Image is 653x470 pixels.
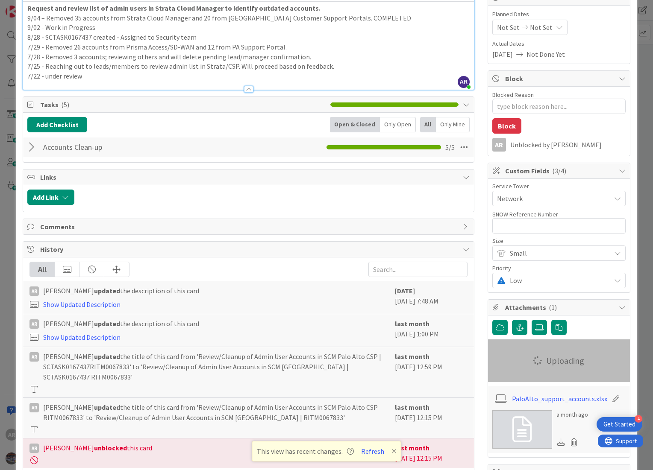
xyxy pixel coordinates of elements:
b: updated [94,319,120,328]
div: [DATE] 12:15 PM [395,402,468,434]
b: last month [395,352,429,361]
p: 8/28 - SCTASK0167437 created - Assigned to Security team [27,32,470,42]
div: All [30,262,55,277]
b: updated [94,403,120,412]
span: Not Set [497,22,520,32]
div: Get Started [603,420,635,429]
span: Not Set [530,22,553,32]
p: 7/29 - Removed 26 accounts from Prisma Access/SD-WAN and 12 from PA Support Portal. [27,42,470,52]
span: [PERSON_NAME] the title of this card from 'Review/Cleanup of Admin User Accounts in SCM Palo Alto... [43,351,391,382]
div: [DATE] 12:59 PM [395,351,468,393]
div: AR [29,403,39,412]
span: Network [497,193,611,204]
div: Open & Closed [330,117,380,132]
b: last month [395,319,429,328]
div: Uploading [488,339,630,382]
b: updated [94,352,120,361]
button: Add Link [27,190,74,205]
div: Unblocked by [PERSON_NAME] [510,141,626,149]
span: Comments [40,222,459,232]
span: ( 3/4 ) [552,166,566,175]
b: last month [395,444,429,452]
span: This view has recent changes. [257,446,354,456]
button: Add Checklist [27,117,87,132]
span: Attachments [505,302,615,312]
span: Tasks [40,99,326,110]
div: AR [492,138,506,152]
span: Block [505,73,615,84]
strong: Request and review list of admin users in Strata Cloud Manager to identify outdated accounts. [27,4,321,12]
div: Open Get Started checklist, remaining modules: 4 [597,417,642,432]
b: last month [395,403,429,412]
span: Custom Fields [505,166,615,176]
label: Blocked Reason [492,91,534,99]
span: Support [18,1,39,12]
p: 7/25 - Reaching out to leads/members to review admin list in Strata/CSP. Will proceed based on fe... [27,61,470,71]
div: Only Mine [436,117,470,132]
b: unblocked [94,444,127,452]
label: SNOW Reference Number [492,210,558,218]
input: Add Checklist... [40,140,232,155]
span: [PERSON_NAME] the description of this card [43,318,199,329]
span: Planned Dates [492,10,626,19]
span: AR [458,76,470,88]
span: [PERSON_NAME] this card [43,443,152,453]
div: Service Tower [492,183,626,189]
span: ( 5 ) [61,100,69,109]
p: 7/28 - Removed 3 accounts; reviewing others and will delete pending lead/manager confirmation. [27,52,470,62]
div: All [420,117,436,132]
b: [DATE] [395,286,415,295]
span: [PERSON_NAME] the title of this card from 'Review/Cleanup of Admin User Accounts in SCM Palo Alto... [43,402,391,423]
span: [DATE] [492,49,513,59]
a: PaloAlto_support_accounts.xlsx [512,394,607,404]
span: ( 1 ) [549,303,557,312]
a: Show Updated Description [43,333,121,342]
span: Links [40,172,459,182]
div: [DATE] 7:48 AM [395,286,468,309]
input: Search... [368,262,468,277]
div: Priority [492,265,626,271]
div: Download [556,437,566,448]
div: AR [29,286,39,296]
div: AR [29,352,39,362]
span: [PERSON_NAME] the description of this card [43,286,199,296]
div: [DATE] 1:00 PM [395,318,468,342]
a: Show Updated Description [43,300,121,309]
button: Refresh [358,446,387,457]
div: Only Open [380,117,416,132]
div: Size [492,238,626,244]
b: updated [94,286,120,295]
div: AR [29,444,39,453]
p: 7/22 - under review [27,71,470,81]
span: Low [510,274,606,286]
span: Actual Dates [492,39,626,48]
button: Block [492,118,521,134]
div: a month ago [556,410,588,419]
p: 9/02 - Work in Progress [27,23,470,32]
div: [DATE] 12:15 PM [395,443,468,464]
span: 5 / 5 [445,142,455,152]
span: History [40,244,459,254]
p: 9/04 – Removed 35 accounts from Strata Cloud Manager and 20 from [GEOGRAPHIC_DATA] Customer Suppo... [27,13,470,23]
span: Small [510,247,606,259]
div: 4 [635,415,642,423]
span: Not Done Yet [527,49,565,59]
div: AR [29,319,39,329]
